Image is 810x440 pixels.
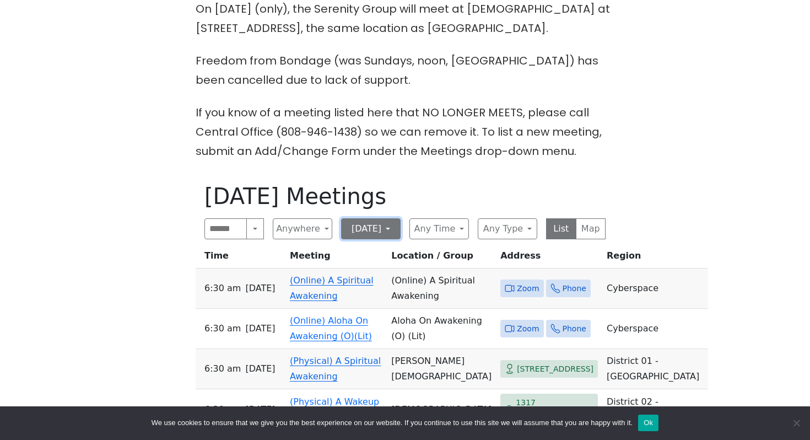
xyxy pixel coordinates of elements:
td: District 02 - [GEOGRAPHIC_DATA] [602,389,708,430]
th: Time [196,248,285,269]
button: Map [576,218,606,239]
span: [DATE] [245,361,275,377]
button: Anywhere [273,218,332,239]
a: (Online) Aloha On Awakening (O)(Lit) [290,315,372,341]
th: Meeting [285,248,387,269]
span: Zoom [517,282,539,296]
span: [STREET_ADDRESS] [517,362,593,376]
input: Search [204,218,247,239]
th: Address [496,248,602,269]
a: (Physical) A Spiritual Awakening [290,356,381,382]
span: Phone [563,322,586,336]
span: 6:30 AM [204,281,241,296]
button: Search [246,218,264,239]
a: (Online) A Spiritual Awakening [290,275,374,301]
td: (Online) A Spiritual Awakening [387,269,496,309]
td: [PERSON_NAME][DEMOGRAPHIC_DATA] [387,349,496,389]
span: [DATE] [245,281,275,296]
span: Zoom [517,322,539,336]
th: Region [602,248,708,269]
button: [DATE] [341,218,401,239]
td: Aloha On Awakening (O) (Lit) [387,309,496,349]
button: Any Type [478,218,537,239]
span: 1317 [PERSON_NAME] [516,396,593,423]
span: 6:30 AM [204,402,241,417]
td: [DEMOGRAPHIC_DATA] [387,389,496,430]
td: Cyberspace [602,269,708,309]
td: Cyberspace [602,309,708,349]
h1: [DATE] Meetings [204,183,606,210]
span: We use cookies to ensure that we give you the best experience on our website. If you continue to ... [152,417,633,428]
button: List [546,218,576,239]
span: [DATE] [245,321,275,336]
span: [DATE] [245,402,275,417]
button: Ok [638,415,658,431]
p: Freedom from Bondage (was Sundays, noon, [GEOGRAPHIC_DATA]) has been cancelled due to lack of sup... [196,51,614,90]
th: Location / Group [387,248,496,269]
p: If you know of a meeting listed here that NO LONGER MEETS, please call Central Office (808-946-14... [196,103,614,161]
button: Any Time [409,218,469,239]
span: 6:30 AM [204,361,241,377]
a: (Physical) A Wakeup Call [290,396,379,422]
span: 6:30 AM [204,321,241,336]
span: No [791,417,802,428]
span: Phone [563,282,586,296]
td: District 01 - [GEOGRAPHIC_DATA] [602,349,708,389]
